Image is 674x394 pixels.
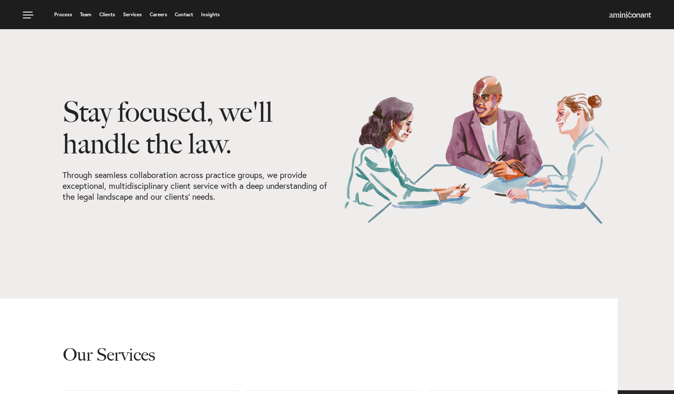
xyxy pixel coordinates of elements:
a: Careers [150,12,167,17]
img: Amini & Conant [609,12,651,18]
a: Services [123,12,142,17]
a: Clients [99,12,115,17]
a: Team [80,12,91,17]
a: Insights [201,12,220,17]
a: Process [54,12,72,17]
p: Through seamless collaboration across practice groups, we provide exceptional, multidisciplinary ... [63,170,331,202]
h1: Stay focused, we'll handle the law. [63,96,331,170]
h2: Our Services [63,299,605,390]
img: Our Services [343,75,611,223]
a: Home [609,12,651,19]
a: Contact [175,12,193,17]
